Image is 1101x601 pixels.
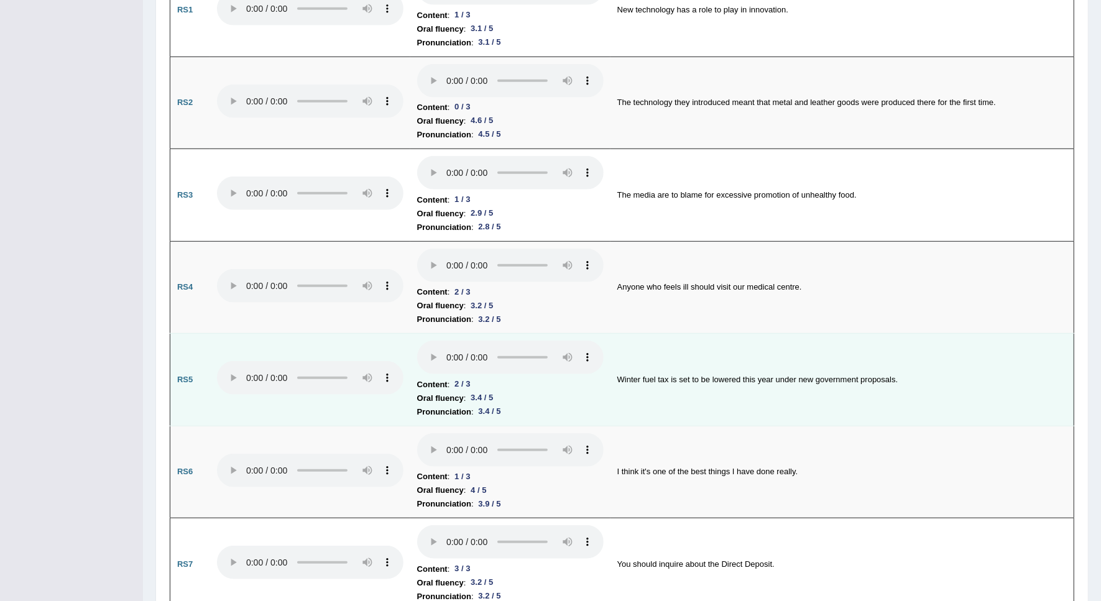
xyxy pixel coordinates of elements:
b: Pronunciation [417,497,471,511]
div: 1 / 3 [449,193,475,206]
li: : [417,128,604,142]
b: Content [417,101,448,114]
div: 1 / 3 [449,9,475,22]
div: 2 / 3 [449,286,475,299]
li: : [417,392,604,405]
div: 3 / 3 [449,562,475,576]
div: 3.9 / 5 [474,498,506,511]
div: 2.8 / 5 [474,221,506,234]
div: 4.5 / 5 [474,128,506,141]
li: : [417,193,604,207]
b: Oral fluency [417,207,464,221]
li: : [417,9,604,22]
b: Pronunciation [417,128,471,142]
li: : [417,313,604,326]
li: : [417,378,604,392]
div: 4.6 / 5 [466,114,498,127]
div: 3.4 / 5 [466,392,498,405]
div: 3.1 / 5 [466,22,498,35]
b: RS1 [177,5,193,14]
b: Oral fluency [417,576,464,590]
li: : [417,114,604,128]
div: 3.4 / 5 [474,405,506,418]
b: RS6 [177,467,193,476]
b: RS2 [177,98,193,107]
b: Oral fluency [417,299,464,313]
li: : [417,497,604,511]
li: : [417,101,604,114]
li: : [417,562,604,576]
td: Anyone who feels ill should visit our medical centre. [610,241,1074,334]
li: : [417,470,604,484]
b: Content [417,378,448,392]
b: Content [417,470,448,484]
div: 3.2 / 5 [474,313,506,326]
div: 0 / 3 [449,101,475,114]
li: : [417,576,604,590]
b: Content [417,9,448,22]
td: The technology they introduced meant that metal and leather goods were produced there for the fir... [610,57,1074,149]
div: 1 / 3 [449,470,475,484]
b: Oral fluency [417,114,464,128]
b: RS4 [177,282,193,291]
div: 2 / 3 [449,378,475,391]
div: 3.1 / 5 [474,36,506,49]
b: Content [417,193,448,207]
li: : [417,207,604,221]
td: Winter fuel tax is set to be lowered this year under new government proposals. [610,334,1074,426]
b: RS7 [177,559,193,569]
b: Pronunciation [417,405,471,419]
div: 2.9 / 5 [466,207,498,220]
li: : [417,484,604,497]
b: Pronunciation [417,221,471,234]
li: : [417,299,604,313]
td: The media are to blame for excessive promotion of unhealthy food. [610,149,1074,242]
li: : [417,285,604,299]
div: 3.2 / 5 [466,576,498,589]
td: I think it's one of the best things I have done really. [610,426,1074,518]
b: Pronunciation [417,36,471,50]
b: RS3 [177,190,193,200]
li: : [417,221,604,234]
b: Oral fluency [417,22,464,36]
li: : [417,405,604,419]
li: : [417,22,604,36]
b: Oral fluency [417,484,464,497]
b: RS5 [177,375,193,384]
b: Content [417,562,448,576]
b: Content [417,285,448,299]
div: 4 / 5 [466,484,491,497]
b: Oral fluency [417,392,464,405]
div: 3.2 / 5 [466,300,498,313]
b: Pronunciation [417,313,471,326]
li: : [417,36,604,50]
